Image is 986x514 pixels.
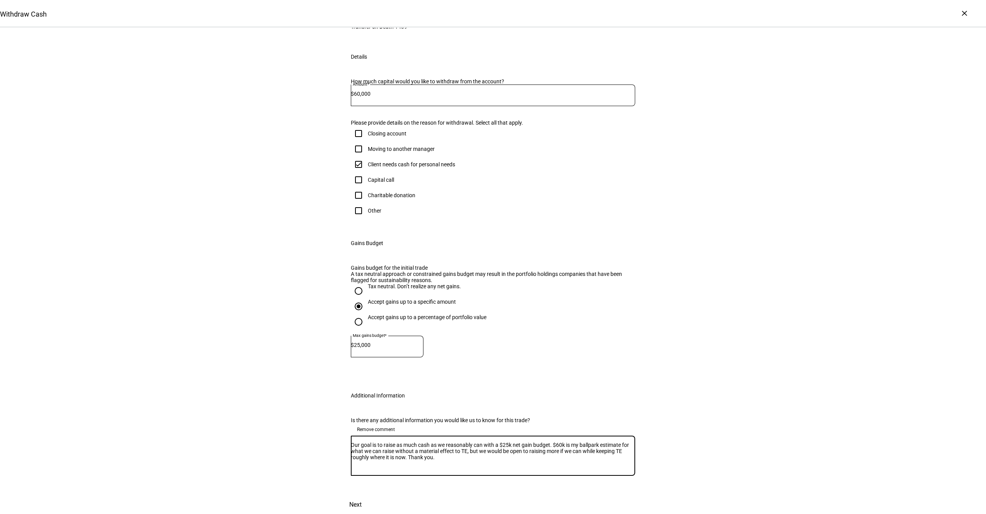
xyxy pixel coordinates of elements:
div: Tax neutral. Don’t realize any net gains. [368,283,461,289]
div: Charitable donation [368,192,415,198]
div: Moving to another manager [368,146,435,152]
span: Next [349,495,362,514]
button: Remove comment [351,423,401,436]
div: Please provide details on the reason for withdrawal. Select all that apply. [351,120,635,126]
div: × [958,7,971,19]
div: Closing account [368,130,406,137]
span: $ [351,91,354,97]
div: Gains budget for the initial trade [351,265,635,271]
div: Capital call [368,177,394,183]
mat-label: Max gains budget* [353,333,387,338]
button: Next [338,495,372,514]
div: Is there any additional information you would like us to know for this trade? [351,417,635,423]
div: A tax neutral approach or constrained gains budget may result in the portfolio holdings companies... [351,271,635,283]
div: Additional Information [351,392,405,399]
div: Details [351,54,367,60]
span: $ [351,342,354,348]
span: Remove comment [357,423,395,436]
mat-label: Amount* [353,82,369,86]
div: Accept gains up to a specific amount [368,299,456,305]
div: Accept gains up to a percentage of portfolio value [368,314,486,320]
div: Other [368,208,381,214]
div: Gains Budget [351,240,383,246]
div: How much capital would you like to withdraw from the account? [351,78,635,85]
div: Client needs cash for personal needs [368,161,455,167]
